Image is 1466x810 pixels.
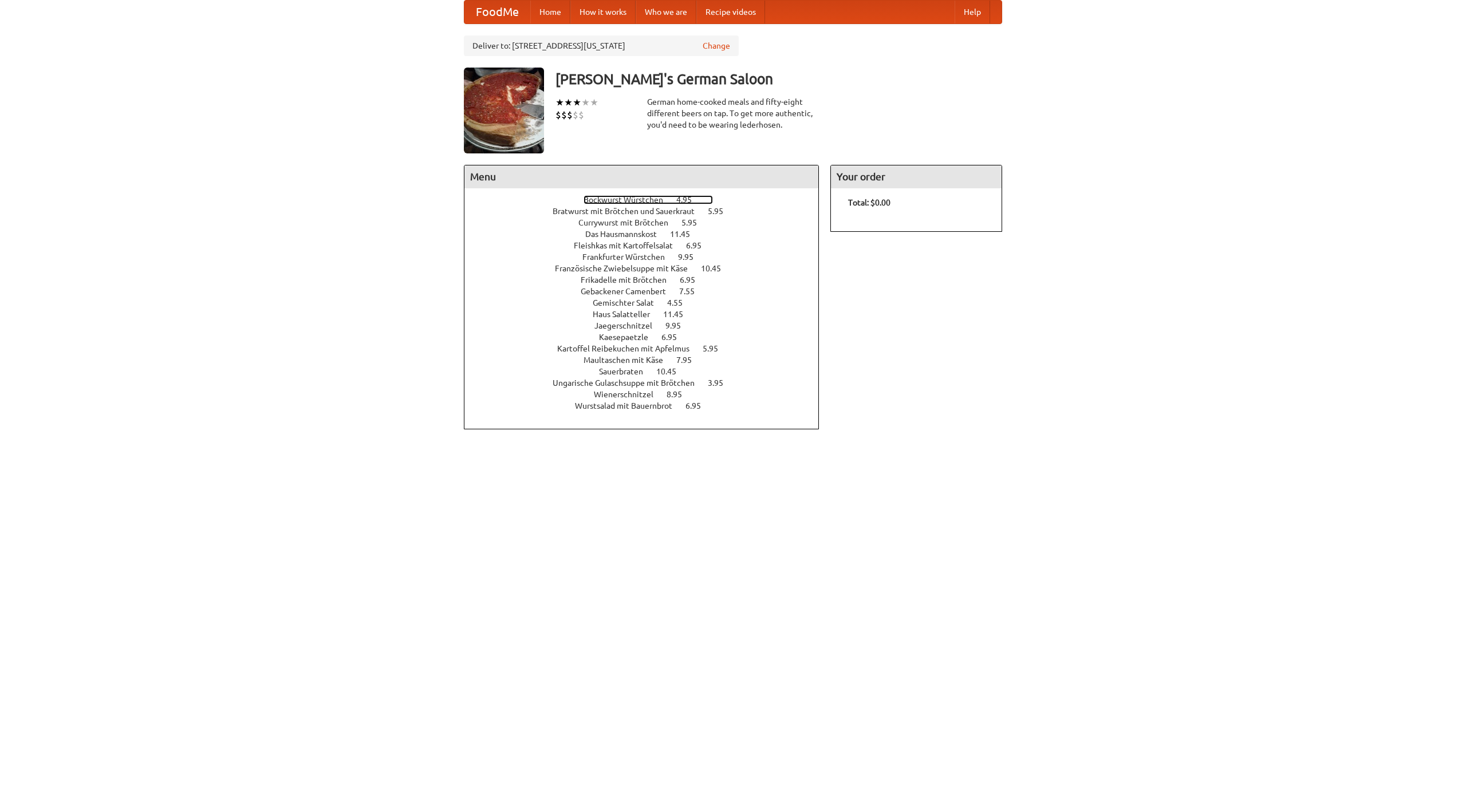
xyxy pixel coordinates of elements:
[594,321,664,330] span: Jaegerschnitzel
[555,96,564,109] li: ★
[680,275,707,285] span: 6.95
[553,207,744,216] a: Bratwurst mit Brötchen und Sauerkraut 5.95
[567,109,573,121] li: $
[581,287,716,296] a: Gebackener Camenbert 7.55
[599,367,655,376] span: Sauerbraten
[667,390,693,399] span: 8.95
[670,230,702,239] span: 11.45
[464,68,544,153] img: angular.jpg
[663,310,695,319] span: 11.45
[575,401,684,410] span: Wurstsalad mit Bauernbrot
[599,367,697,376] a: Sauerbraten 10.45
[581,275,678,285] span: Frikadelle mit Brötchen
[464,1,530,23] a: FoodMe
[582,252,676,262] span: Frankfurter Würstchen
[590,96,598,109] li: ★
[561,109,567,121] li: $
[701,264,732,273] span: 10.45
[582,252,715,262] a: Frankfurter Würstchen 9.95
[593,310,704,319] a: Haus Salatteller 11.45
[555,264,699,273] span: Französische Zwiebelsuppe mit Käse
[681,218,708,227] span: 5.95
[636,1,696,23] a: Who we are
[831,165,1002,188] h4: Your order
[585,230,711,239] a: Das Hausmannskost 11.45
[573,96,581,109] li: ★
[555,109,561,121] li: $
[574,241,684,250] span: Fleishkas mit Kartoffelsalat
[555,68,1002,90] h3: [PERSON_NAME]'s German Saloon
[593,298,665,307] span: Gemischter Salat
[584,195,713,204] a: Bockwurst Würstchen 4.95
[686,241,713,250] span: 6.95
[575,401,722,410] a: Wurstsalad mit Bauernbrot 6.95
[570,1,636,23] a: How it works
[578,218,680,227] span: Currywurst mit Brötchen
[593,310,661,319] span: Haus Salatteller
[599,333,698,342] a: Kaesepaetzle 6.95
[564,96,573,109] li: ★
[599,333,660,342] span: Kaesepaetzle
[594,390,703,399] a: Wienerschnitzel 8.95
[585,230,668,239] span: Das Hausmannskost
[553,378,744,388] a: Ungarische Gulaschsuppe mit Brötchen 3.95
[678,252,705,262] span: 9.95
[578,109,584,121] li: $
[574,241,723,250] a: Fleishkas mit Kartoffelsalat 6.95
[584,355,675,365] span: Maultaschen mit Käse
[665,321,692,330] span: 9.95
[696,1,765,23] a: Recipe videos
[573,109,578,121] li: $
[955,1,990,23] a: Help
[584,195,675,204] span: Bockwurst Würstchen
[708,378,735,388] span: 3.95
[581,287,677,296] span: Gebackener Camenbert
[593,298,704,307] a: Gemischter Salat 4.55
[708,207,735,216] span: 5.95
[647,96,819,131] div: German home-cooked meals and fifty-eight different beers on tap. To get more authentic, you'd nee...
[555,264,742,273] a: Französische Zwiebelsuppe mit Käse 10.45
[667,298,694,307] span: 4.55
[679,287,706,296] span: 7.55
[685,401,712,410] span: 6.95
[584,355,713,365] a: Maultaschen mit Käse 7.95
[703,40,730,52] a: Change
[594,321,702,330] a: Jaegerschnitzel 9.95
[656,367,688,376] span: 10.45
[676,195,703,204] span: 4.95
[578,218,718,227] a: Currywurst mit Brötchen 5.95
[848,198,890,207] b: Total: $0.00
[581,96,590,109] li: ★
[594,390,665,399] span: Wienerschnitzel
[530,1,570,23] a: Home
[557,344,701,353] span: Kartoffel Reibekuchen mit Apfelmus
[557,344,739,353] a: Kartoffel Reibekuchen mit Apfelmus 5.95
[464,165,818,188] h4: Menu
[581,275,716,285] a: Frikadelle mit Brötchen 6.95
[676,355,703,365] span: 7.95
[661,333,688,342] span: 6.95
[553,207,706,216] span: Bratwurst mit Brötchen und Sauerkraut
[553,378,706,388] span: Ungarische Gulaschsuppe mit Brötchen
[703,344,730,353] span: 5.95
[464,35,739,56] div: Deliver to: [STREET_ADDRESS][US_STATE]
